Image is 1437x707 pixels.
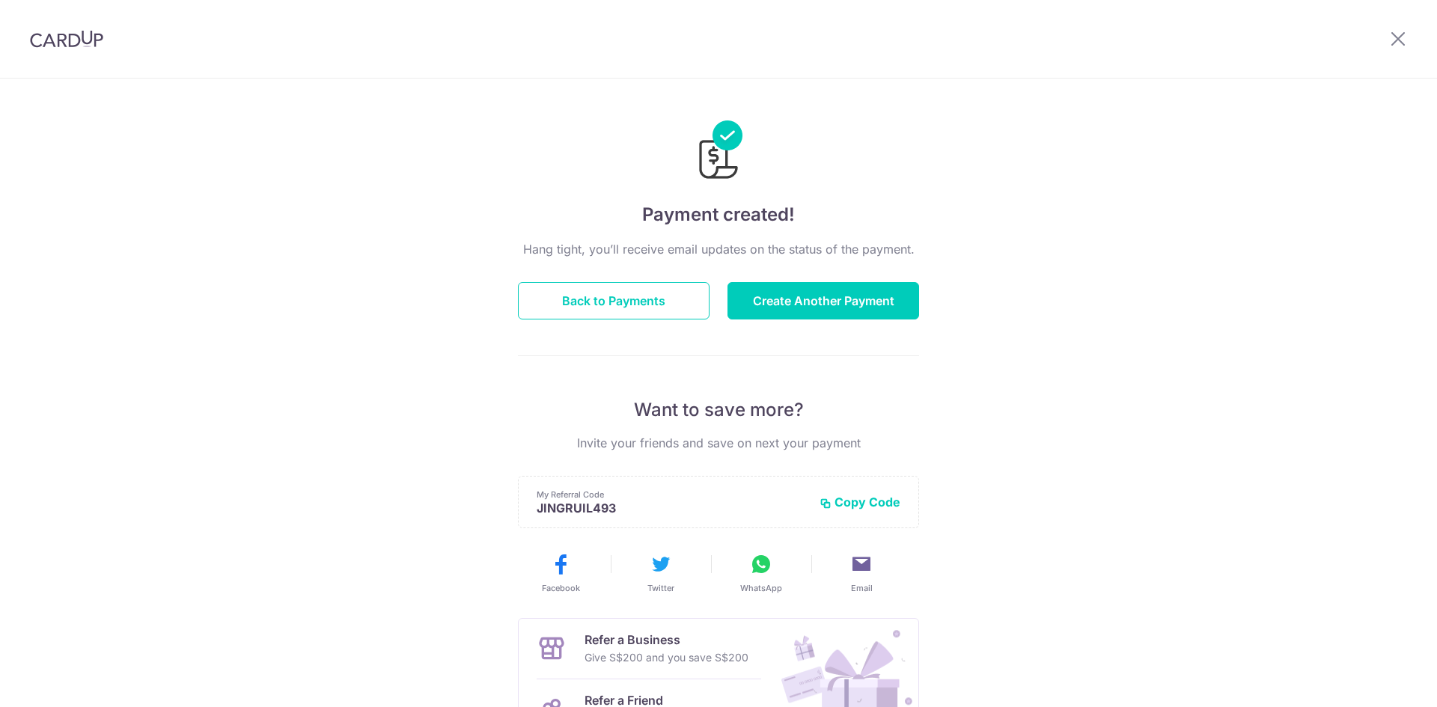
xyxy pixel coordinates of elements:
[542,582,580,594] span: Facebook
[695,120,742,183] img: Payments
[717,552,805,594] button: WhatsApp
[617,552,705,594] button: Twitter
[518,240,919,258] p: Hang tight, you’ll receive email updates on the status of the payment.
[537,501,808,515] p: JINGRUIL493
[518,201,919,228] h4: Payment created!
[817,552,906,594] button: Email
[518,398,919,422] p: Want to save more?
[537,489,808,501] p: My Referral Code
[727,282,919,319] button: Create Another Payment
[647,582,674,594] span: Twitter
[585,631,748,649] p: Refer a Business
[518,434,919,452] p: Invite your friends and save on next your payment
[820,495,900,509] button: Copy Code
[585,649,748,667] p: Give S$200 and you save S$200
[30,30,103,48] img: CardUp
[518,282,710,319] button: Back to Payments
[516,552,605,594] button: Facebook
[851,582,873,594] span: Email
[740,582,782,594] span: WhatsApp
